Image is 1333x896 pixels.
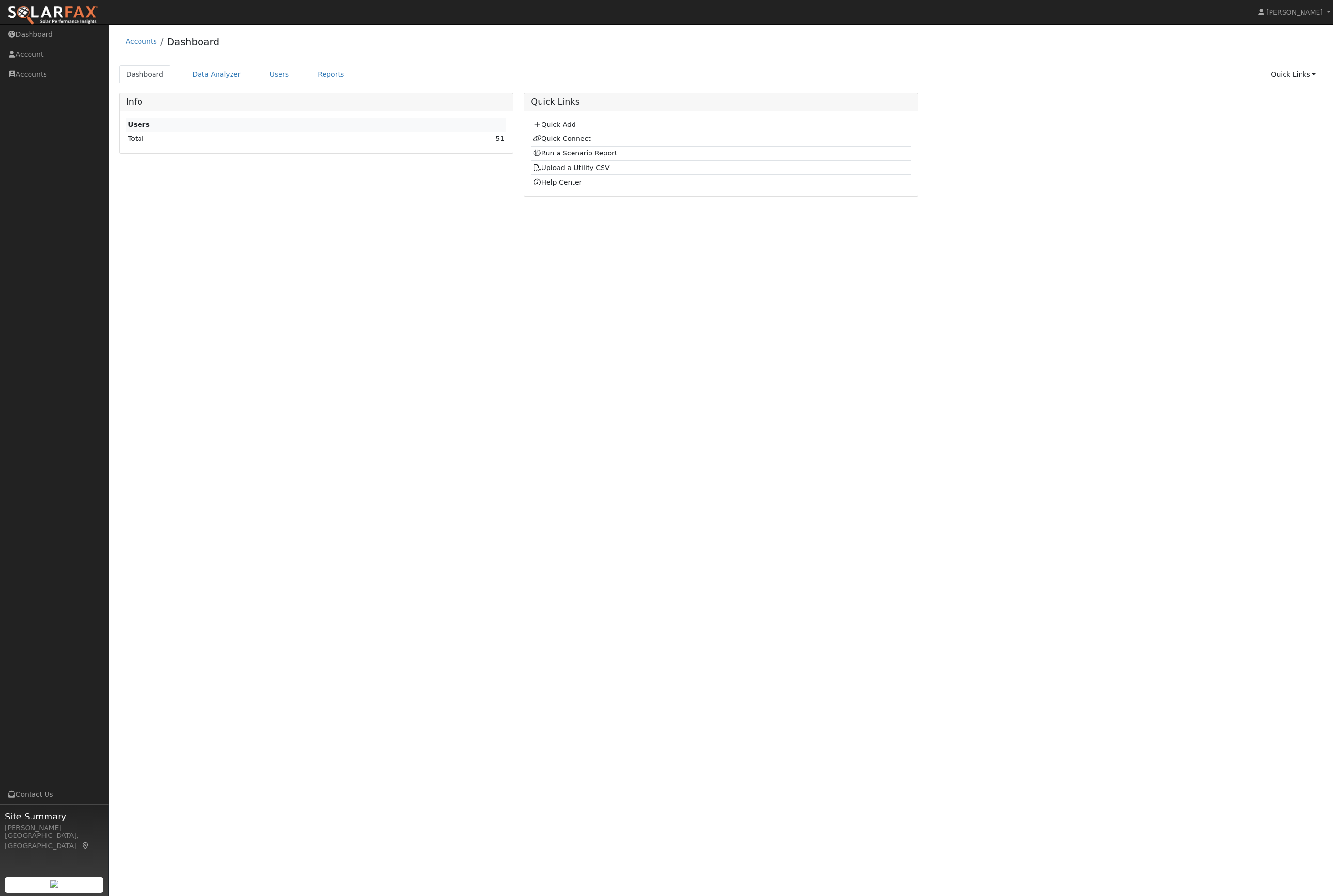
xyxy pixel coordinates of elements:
[5,831,104,851] div: [GEOGRAPHIC_DATA], [GEOGRAPHIC_DATA]
[263,65,296,83] a: Users
[310,65,351,83] a: Reports
[533,149,618,157] a: Run a Scenario Report
[1266,8,1323,16] span: [PERSON_NAME]
[50,880,58,888] img: retrieve
[81,842,90,850] a: Map
[533,135,591,142] a: Quick Connect
[7,5,98,26] img: SolarFax
[533,121,576,128] a: Quick Add
[5,810,104,823] span: Site Summary
[167,36,220,47] a: Dashboard
[128,121,150,128] strong: Users
[1264,65,1323,83] a: Quick Links
[533,178,582,186] a: Help Center
[533,164,610,171] a: Upload a Utility CSV
[126,37,157,45] a: Accounts
[119,65,171,83] a: Dashboard
[126,97,506,107] h5: Info
[5,823,104,833] div: [PERSON_NAME]
[126,132,360,146] td: Total
[185,65,248,83] a: Data Analyzer
[496,135,505,142] a: 51
[531,97,911,107] h5: Quick Links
